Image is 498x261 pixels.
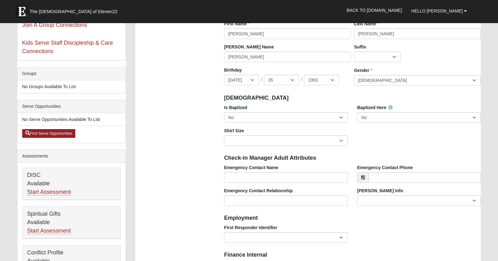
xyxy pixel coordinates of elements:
[301,76,302,83] span: /
[22,40,113,54] a: Kids Serve Staff Discipleship & Care Connections
[224,224,277,231] label: First Responder Identifier
[22,129,76,138] a: Find Serve Opportunities
[16,5,28,18] img: Eleven22 logo
[30,8,117,15] span: The [DEMOGRAPHIC_DATA] of Eleven22
[224,104,247,111] label: Is Baptized
[27,189,71,195] a: Start Assessment
[354,67,372,73] label: Gender
[224,128,244,134] label: Shirt Size
[261,76,262,83] span: /
[17,100,126,113] div: Serve Opportunities
[224,188,292,194] label: Emergency Contact Relationship
[357,164,413,171] label: Emergency Contact Phone
[224,95,481,102] h4: [DEMOGRAPHIC_DATA]
[27,228,71,234] a: Start Assessment
[22,168,121,200] div: DISC Available
[224,215,481,222] h4: Employment
[12,2,137,18] a: The [DEMOGRAPHIC_DATA] of Eleven22
[357,104,392,111] label: Baptized Here
[224,252,481,258] h4: Finance Internal
[354,44,366,50] label: Suffix
[342,3,406,18] a: Back to [DOMAIN_NAME]
[224,164,278,171] label: Emergency Contact Name
[224,21,250,27] label: First Name
[411,8,463,13] span: Hello [PERSON_NAME]
[17,113,126,126] li: No Serve Opportunities Available To List
[354,21,379,27] label: Last Name
[17,150,126,163] div: Assessments
[224,44,274,50] label: [PERSON_NAME] Name
[357,188,403,194] label: [PERSON_NAME] Info
[22,22,87,28] a: Join A Group Connections
[17,67,126,80] div: Groups
[17,80,126,93] li: No Groups Available To List
[406,3,471,19] a: Hello [PERSON_NAME]
[224,67,242,73] label: Birthday
[22,207,121,238] div: Spiritual Gifts Available
[224,155,481,162] h4: Check-in Manager Adult Attributes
